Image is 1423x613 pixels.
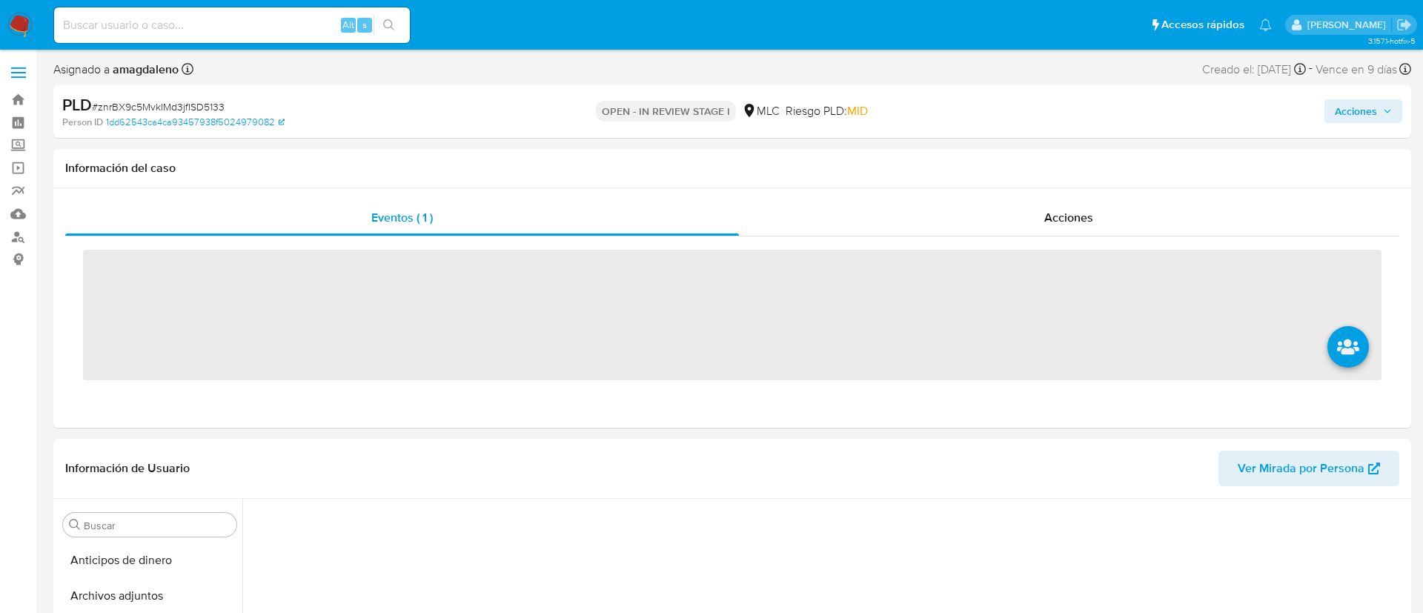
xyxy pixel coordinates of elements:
[1396,17,1412,33] a: Salir
[1259,19,1272,31] a: Notificaciones
[1335,99,1377,123] span: Acciones
[53,62,179,78] span: Asignado a
[106,116,285,129] a: 1dd62543ca4ca93457938f5024979082
[1316,62,1397,78] span: Vence en 9 días
[1309,59,1313,79] span: -
[742,103,780,119] div: MLC
[110,61,179,78] b: amagdaleno
[65,461,190,476] h1: Información de Usuario
[362,18,367,32] span: s
[786,103,868,119] span: Riesgo PLD:
[1307,18,1391,32] p: aline.magdaleno@mercadolibre.com
[1324,99,1402,123] button: Acciones
[54,16,410,35] input: Buscar usuario o caso...
[1238,451,1364,486] span: Ver Mirada por Persona
[62,93,92,116] b: PLD
[57,543,242,578] button: Anticipos de dinero
[342,18,354,32] span: Alt
[371,209,433,226] span: Eventos ( 1 )
[84,519,230,532] input: Buscar
[1044,209,1093,226] span: Acciones
[92,99,225,114] span: # znrBX9c5MvklMd3jfISD5133
[1161,17,1244,33] span: Accesos rápidos
[1218,451,1399,486] button: Ver Mirada por Persona
[847,102,868,119] span: MID
[1202,59,1306,79] div: Creado el: [DATE]
[62,116,103,129] b: Person ID
[83,250,1381,380] span: ‌
[374,15,404,36] button: search-icon
[65,161,1399,176] h1: Información del caso
[69,519,81,531] button: Buscar
[596,101,736,122] p: OPEN - IN REVIEW STAGE I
